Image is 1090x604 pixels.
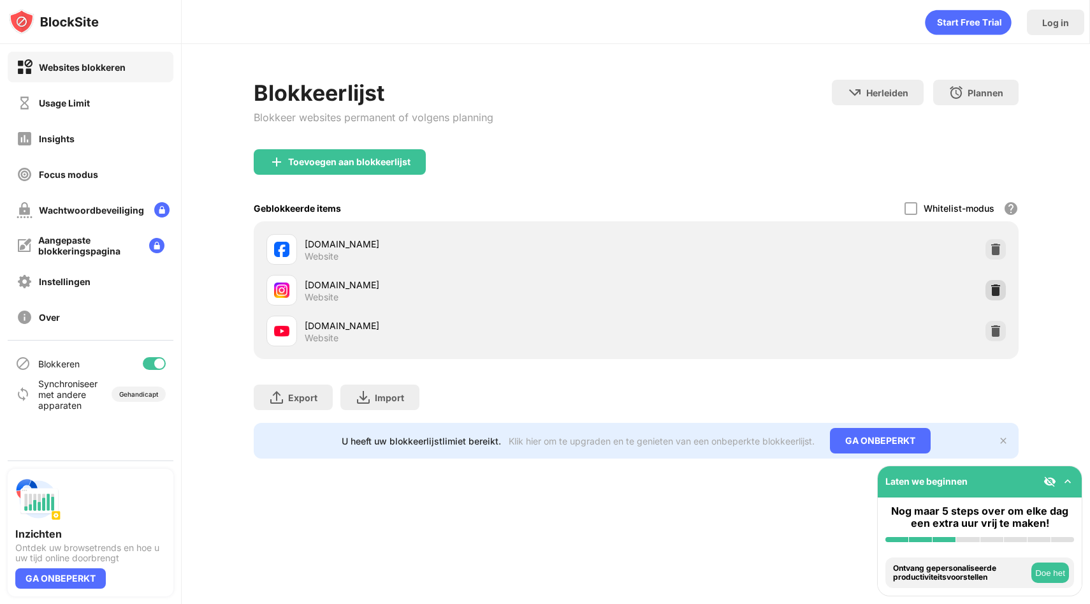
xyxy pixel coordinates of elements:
[885,476,968,487] div: Laten we beginnen
[305,319,636,332] div: [DOMAIN_NAME]
[274,242,289,257] img: favicons
[154,202,170,217] img: lock-menu.svg
[15,387,31,402] img: sync-icon.svg
[15,356,31,371] img: blocking-icon.svg
[1043,475,1056,488] img: eye-not-visible.svg
[305,291,338,303] div: Website
[375,392,404,403] div: Import
[305,278,636,291] div: [DOMAIN_NAME]
[17,202,33,218] img: password-protection-off.svg
[342,436,501,446] div: U heeft uw blokkeerlijstlimiet bereikt.
[968,87,1003,98] div: Plannen
[1042,17,1069,28] div: Log in
[15,543,166,563] div: Ontdek uw browsetrends en hoe u uw tijd online doorbrengt
[38,358,80,369] div: Blokkeren
[15,476,61,522] img: push-insights.svg
[119,390,158,398] div: Gehandicapt
[893,564,1028,582] div: Ontvang gepersonaliseerde productiviteitsvoorstellen
[39,62,126,73] div: Websites blokkeren
[866,87,908,98] div: Herleiden
[254,111,493,124] div: Blokkeer websites permanent of volgens planning
[305,237,636,251] div: [DOMAIN_NAME]
[254,80,493,106] div: Blokkeerlijst
[39,205,144,216] div: Wachtwoordbeveiliging
[274,283,289,298] img: favicons
[288,392,317,403] div: Export
[39,169,98,180] div: Focus modus
[39,276,91,287] div: Instellingen
[17,59,33,75] img: block-on.svg
[998,436,1008,446] img: x-button.svg
[17,309,33,325] img: about-off.svg
[305,251,338,262] div: Website
[1031,563,1069,583] button: Doe het
[885,505,1074,529] div: Nog maar 5 steps over om elke dag een extra uur vrij te maken!
[17,166,33,182] img: focus-off.svg
[925,10,1012,35] div: animation
[254,203,341,214] div: Geblokkeerde items
[17,131,33,147] img: insights-off.svg
[924,203,994,214] div: Whitelist-modus
[288,157,411,167] div: Toevoegen aan blokkeerlijst
[17,238,32,253] img: customize-block-page-off.svg
[39,133,75,144] div: Insights
[39,98,90,108] div: Usage Limit
[15,568,106,589] div: GA ONBEPERKT
[830,428,931,453] div: GA ONBEPERKT
[509,436,815,446] div: Klik hier om te upgraden en te genieten van een onbeperkte blokkeerlijst.
[274,323,289,339] img: favicons
[38,378,104,411] div: Synchroniseer met andere apparaten
[17,274,33,290] img: settings-off.svg
[38,235,139,256] div: Aangepaste blokkeringspagina
[39,312,60,323] div: Over
[1061,475,1074,488] img: omni-setup-toggle.svg
[9,9,99,34] img: logo-blocksite.svg
[17,95,33,111] img: time-usage-off.svg
[15,527,166,540] div: Inzichten
[305,332,338,344] div: Website
[149,238,164,253] img: lock-menu.svg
